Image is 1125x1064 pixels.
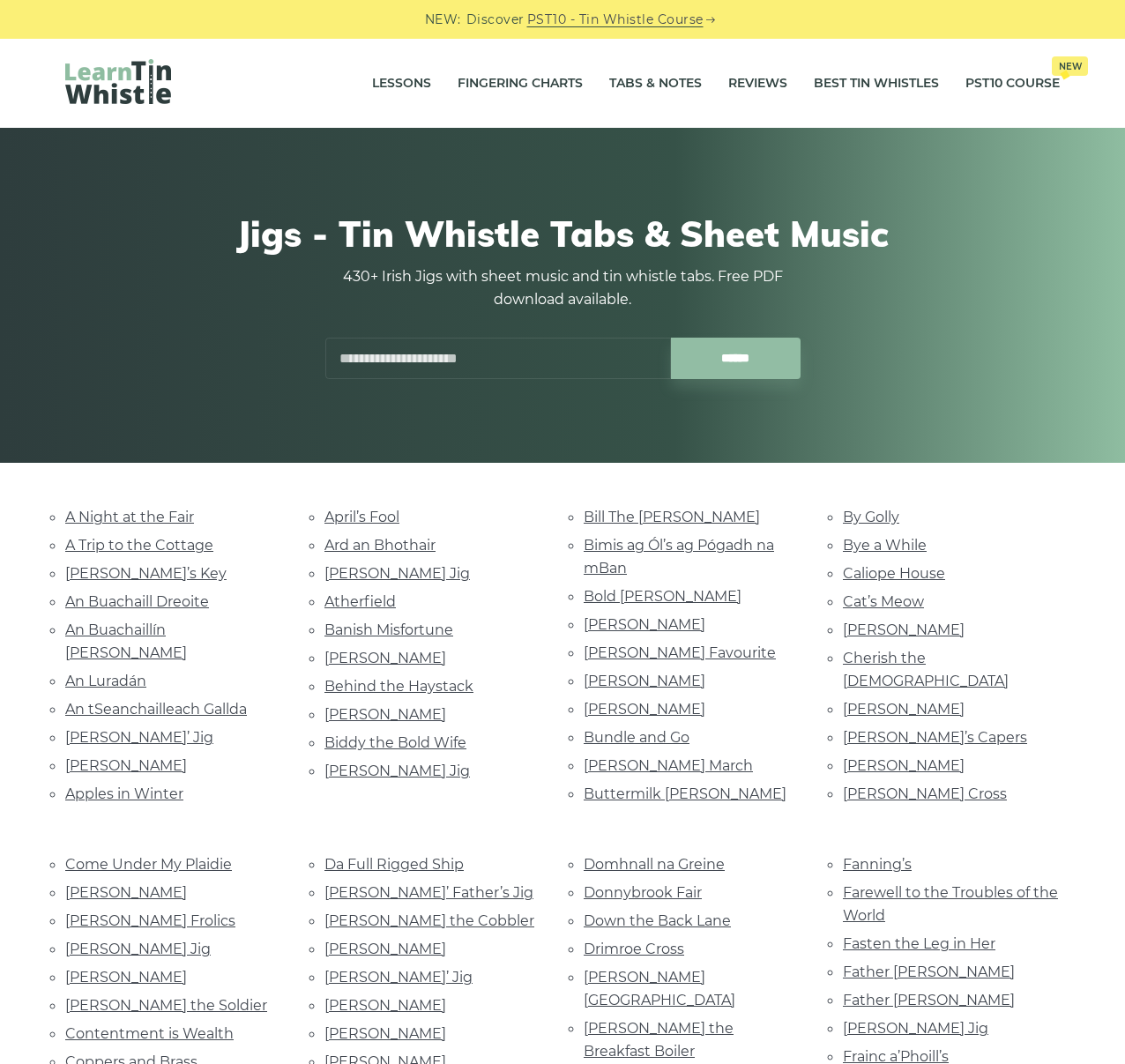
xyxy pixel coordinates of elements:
[324,537,436,554] a: Ard an Bhothair
[584,729,689,746] a: Bundle and Go
[584,969,735,1008] a: [PERSON_NAME][GEOGRAPHIC_DATA]
[843,757,965,774] a: [PERSON_NAME]
[843,729,1027,746] a: [PERSON_NAME]’s Capers
[65,509,194,525] a: A Night at the Fair
[324,706,446,723] a: [PERSON_NAME]
[843,565,945,582] a: Caliope House
[324,509,399,525] a: April’s Fool
[65,941,211,957] a: [PERSON_NAME] Jig
[324,969,473,986] a: [PERSON_NAME]’ Jig
[324,265,801,311] p: 430+ Irish Jigs with sheet music and tin whistle tabs. Free PDF download available.
[965,62,1060,106] a: PST10 CourseNew
[584,785,786,802] a: Buttermilk [PERSON_NAME]
[65,593,209,610] a: An Buachaill Dreoite
[458,62,583,106] a: Fingering Charts
[584,537,774,577] a: Bimis ag Ól’s ag Pógadh na mBan
[843,856,912,873] a: Fanning’s
[65,785,183,802] a: Apples in Winter
[65,537,213,554] a: A Trip to the Cottage
[609,62,702,106] a: Tabs & Notes
[584,941,684,957] a: Drimroe Cross
[843,1020,988,1037] a: [PERSON_NAME] Jig
[584,588,741,605] a: Bold [PERSON_NAME]
[65,757,187,774] a: [PERSON_NAME]
[584,1020,734,1060] a: [PERSON_NAME] the Breakfast Boiler
[324,565,470,582] a: [PERSON_NAME] Jig
[584,701,705,718] a: [PERSON_NAME]
[65,673,146,689] a: An Luradán
[65,912,235,929] a: [PERSON_NAME] Frolics
[65,621,187,661] a: An Buachaillín [PERSON_NAME]
[584,757,753,774] a: [PERSON_NAME] March
[843,964,1015,980] a: Father [PERSON_NAME]
[843,509,899,525] a: By Golly
[324,912,534,929] a: [PERSON_NAME] the Cobbler
[584,912,731,929] a: Down the Back Lane
[324,856,464,873] a: Da Full Rigged Ship
[324,763,470,779] a: [PERSON_NAME] Jig
[324,650,446,666] a: [PERSON_NAME]
[324,884,533,901] a: [PERSON_NAME]’ Father’s Jig
[324,621,453,638] a: Banish Misfortune
[65,856,232,873] a: Come Under My Plaidie
[324,678,473,695] a: Behind the Haystack
[65,884,187,901] a: [PERSON_NAME]
[584,673,705,689] a: [PERSON_NAME]
[324,1025,446,1042] a: [PERSON_NAME]
[65,729,213,746] a: [PERSON_NAME]’ Jig
[65,701,247,718] a: An tSeanchailleach Gallda
[1052,56,1088,76] span: New
[65,1025,234,1042] a: Contentment is Wealth
[324,593,396,610] a: Atherfield
[843,935,995,952] a: Fasten the Leg in Her
[65,212,1060,255] h1: Jigs - Tin Whistle Tabs & Sheet Music
[728,62,787,106] a: Reviews
[584,884,702,901] a: Donnybrook Fair
[584,616,705,633] a: [PERSON_NAME]
[843,992,1015,1008] a: Father [PERSON_NAME]
[65,59,171,104] img: LearnTinWhistle.com
[584,509,760,525] a: Bill The [PERSON_NAME]
[814,62,939,106] a: Best Tin Whistles
[324,734,466,751] a: Biddy the Bold Wife
[372,62,431,106] a: Lessons
[65,969,187,986] a: [PERSON_NAME]
[843,884,1058,924] a: Farewell to the Troubles of the World
[843,593,924,610] a: Cat’s Meow
[324,941,446,957] a: [PERSON_NAME]
[843,701,965,718] a: [PERSON_NAME]
[843,650,1009,689] a: Cherish the [DEMOGRAPHIC_DATA]
[584,644,776,661] a: [PERSON_NAME] Favourite
[65,997,267,1014] a: [PERSON_NAME] the Soldier
[324,997,446,1014] a: [PERSON_NAME]
[843,621,965,638] a: [PERSON_NAME]
[584,856,725,873] a: Domhnall na Greine
[65,565,227,582] a: [PERSON_NAME]’s Key
[843,537,927,554] a: Bye a While
[843,785,1007,802] a: [PERSON_NAME] Cross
